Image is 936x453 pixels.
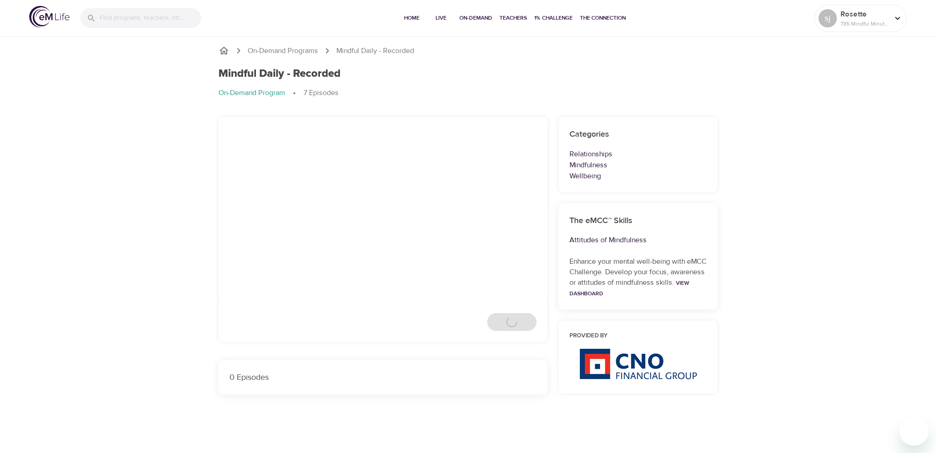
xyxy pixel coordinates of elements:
img: logo [29,6,69,27]
div: sj [819,9,837,27]
nav: breadcrumb [218,88,718,99]
h1: Mindful Daily - Recorded [218,67,340,80]
span: On-Demand [459,13,492,23]
p: 785 Mindful Minutes [840,20,889,28]
span: Home [401,13,423,23]
span: Live [430,13,452,23]
p: 0 Episodes [229,371,537,384]
iframe: Button to launch messaging window [899,416,929,446]
h6: Categories [569,128,707,141]
nav: breadcrumb [218,45,718,56]
p: Mindful Daily - Recorded [336,46,414,56]
p: Mindfulness [569,160,707,171]
span: The Connection [580,13,626,23]
p: 7 Episodes [303,88,339,98]
p: Attitudes of Mindfulness [569,234,707,245]
p: On-Demand Program [218,88,285,98]
p: Rosette [840,9,889,20]
h6: The eMCC™ Skills [569,214,707,228]
input: Find programs, teachers, etc... [100,8,201,28]
img: CNO%20logo.png [579,348,697,379]
a: On-Demand Programs [248,46,318,56]
span: Teachers [500,13,527,23]
h6: Provided by [569,331,707,341]
p: Wellbeing [569,171,707,181]
p: Relationships [569,149,707,160]
p: Enhance your mental well-being with eMCC Challenge. Develop your focus, awareness or attitudes of... [569,256,707,298]
span: 1% Challenge [534,13,573,23]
